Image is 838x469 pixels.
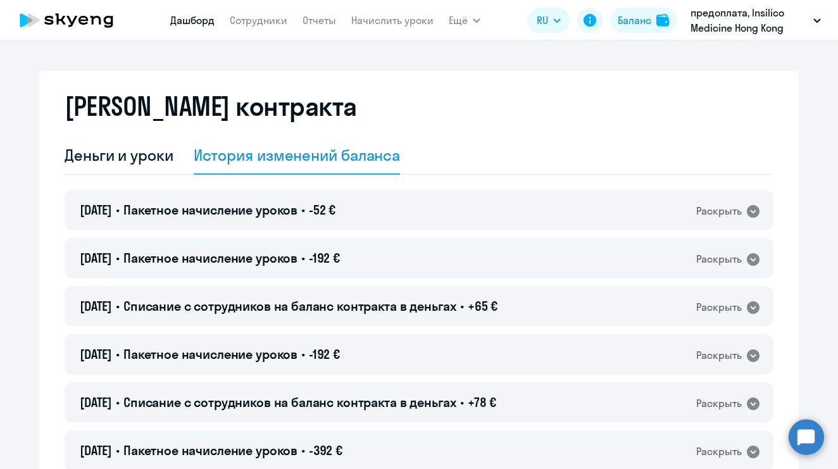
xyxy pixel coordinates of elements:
[468,298,497,314] span: +65 €
[65,145,173,165] div: Деньги и уроки
[116,298,120,314] span: •
[116,442,120,458] span: •
[80,202,112,218] span: [DATE]
[123,442,297,458] span: Пакетное начисление уроков
[696,203,742,219] div: Раскрыть
[123,250,297,266] span: Пакетное начисление уроков
[116,394,120,410] span: •
[696,251,742,267] div: Раскрыть
[116,346,120,362] span: •
[301,442,305,458] span: •
[309,202,335,218] span: -52 €
[80,250,112,266] span: [DATE]
[230,14,287,27] a: Сотрудники
[528,8,570,33] button: RU
[80,298,112,314] span: [DATE]
[123,346,297,362] span: Пакетное начисление уроков
[656,14,669,27] img: balance
[65,91,357,122] h2: [PERSON_NAME] контракта
[691,5,808,35] p: предоплата, Insilico Medicine Hong Kong Limited
[194,145,401,165] div: История изменений баланса
[696,299,742,315] div: Раскрыть
[449,8,480,33] button: Ещё
[696,444,742,460] div: Раскрыть
[301,250,305,266] span: •
[610,8,677,33] button: Балансbalance
[460,298,464,314] span: •
[696,396,742,411] div: Раскрыть
[468,394,496,410] span: +78 €
[123,298,456,314] span: Списание с сотрудников на баланс контракта в деньгах
[116,202,120,218] span: •
[309,250,340,266] span: -192 €
[351,14,434,27] a: Начислить уроки
[309,346,340,362] span: -192 €
[80,394,112,410] span: [DATE]
[449,13,468,28] span: Ещё
[116,250,120,266] span: •
[80,346,112,362] span: [DATE]
[460,394,464,410] span: •
[301,202,305,218] span: •
[309,442,342,458] span: -392 €
[696,347,742,363] div: Раскрыть
[537,13,548,28] span: RU
[301,346,305,362] span: •
[170,14,215,27] a: Дашборд
[80,442,112,458] span: [DATE]
[618,13,651,28] div: Баланс
[123,202,297,218] span: Пакетное начисление уроков
[123,394,456,410] span: Списание с сотрудников на баланс контракта в деньгах
[303,14,336,27] a: Отчеты
[684,5,827,35] button: предоплата, Insilico Medicine Hong Kong Limited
